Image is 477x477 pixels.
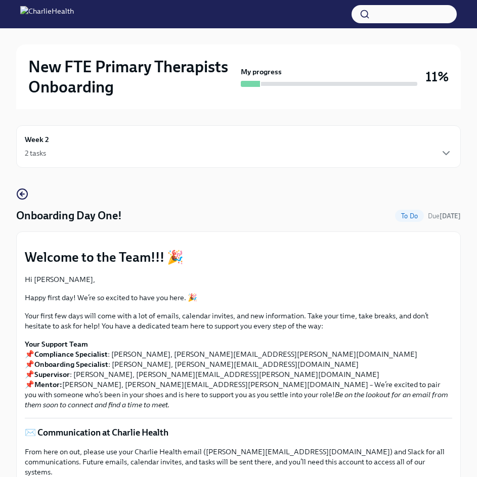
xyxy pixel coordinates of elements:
strong: [DATE] [440,212,461,220]
div: 2 tasks [25,148,46,158]
h4: Onboarding Day One! [16,208,122,223]
p: Your first few days will come with a lot of emails, calendar invites, and new information. Take y... [25,311,452,331]
h2: New FTE Primary Therapists Onboarding [28,57,237,97]
strong: Supervisor [34,370,70,379]
p: Hi [PERSON_NAME], [25,274,452,284]
p: From here on out, please use your Charlie Health email ([PERSON_NAME][EMAIL_ADDRESS][DOMAIN_NAME]... [25,447,452,477]
strong: Compliance Specialist [34,350,108,359]
p: Happy first day! We’re so excited to have you here. 🎉 [25,293,452,303]
span: Due [428,212,461,220]
h3: 11% [425,68,449,86]
img: CharlieHealth [20,6,74,22]
h6: Week 2 [25,134,49,145]
strong: Onboarding Specialist [34,360,108,369]
p: 📌 : [PERSON_NAME], [PERSON_NAME][EMAIL_ADDRESS][PERSON_NAME][DOMAIN_NAME] 📌 : [PERSON_NAME], [PER... [25,339,452,410]
strong: Your Support Team [25,340,88,349]
strong: Mentor: [34,380,62,389]
span: To Do [395,212,424,220]
p: ✉️ Communication at Charlie Health [25,426,452,439]
strong: My progress [241,67,282,77]
p: Welcome to the Team!!! 🎉 [25,248,452,266]
span: September 18th, 2025 10:00 [428,211,461,221]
